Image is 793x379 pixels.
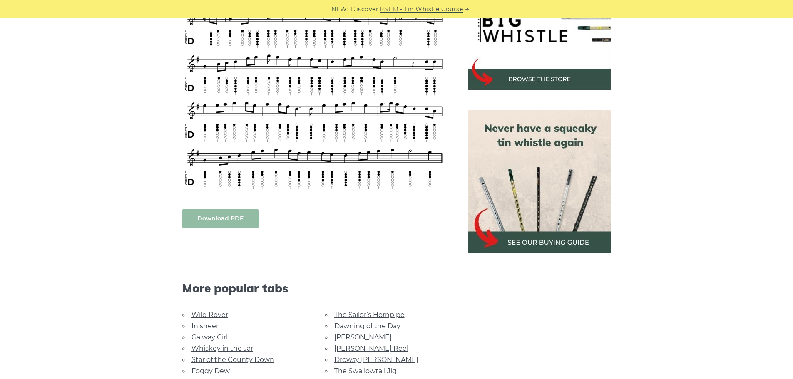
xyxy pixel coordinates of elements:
[334,311,405,319] a: The Sailor’s Hornpipe
[334,344,408,352] a: [PERSON_NAME] Reel
[380,5,463,14] a: PST10 - Tin Whistle Course
[334,367,397,375] a: The Swallowtail Jig
[191,344,253,352] a: Whiskey in the Jar
[351,5,378,14] span: Discover
[334,322,400,330] a: Dawning of the Day
[334,333,392,341] a: [PERSON_NAME]
[191,333,228,341] a: Galway Girl
[191,367,230,375] a: Foggy Dew
[182,281,448,295] span: More popular tabs
[182,209,259,228] a: Download PDF
[191,311,228,319] a: Wild Rover
[191,356,274,364] a: Star of the County Down
[191,322,219,330] a: Inisheer
[468,110,611,253] img: tin whistle buying guide
[331,5,348,14] span: NEW:
[334,356,418,364] a: Drowsy [PERSON_NAME]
